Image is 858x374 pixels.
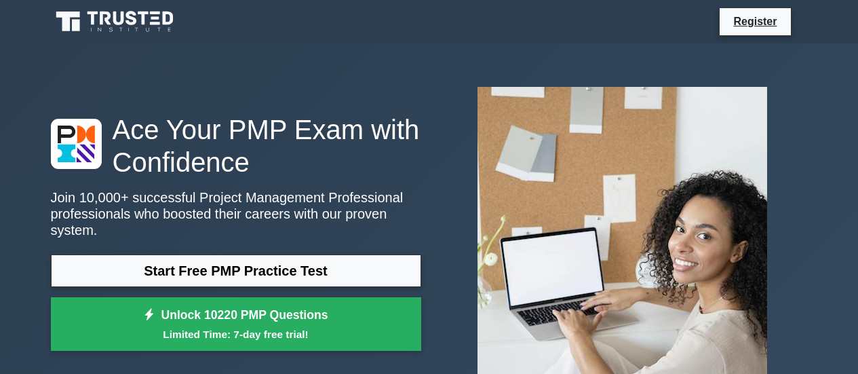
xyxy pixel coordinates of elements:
a: Start Free PMP Practice Test [51,255,421,287]
a: Register [725,13,785,30]
a: Unlock 10220 PMP QuestionsLimited Time: 7-day free trial! [51,297,421,352]
h1: Ace Your PMP Exam with Confidence [51,113,421,179]
small: Limited Time: 7-day free trial! [68,326,404,342]
p: Join 10,000+ successful Project Management Professional professionals who boosted their careers w... [51,189,421,238]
